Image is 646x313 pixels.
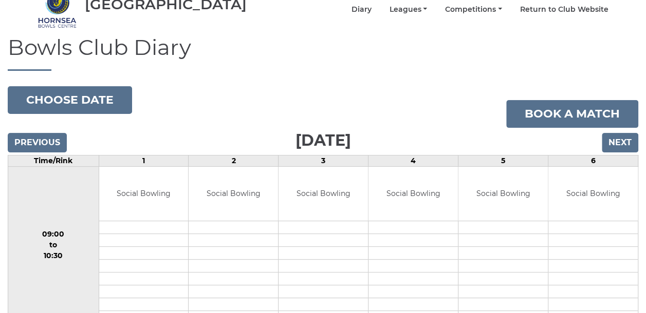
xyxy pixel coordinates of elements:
[99,155,189,167] td: 1
[279,155,368,167] td: 3
[279,167,368,221] td: Social Bowling
[368,167,458,221] td: Social Bowling
[602,133,638,152] input: Next
[389,5,427,14] a: Leagues
[368,155,458,167] td: 4
[351,5,371,14] a: Diary
[458,155,548,167] td: 5
[445,5,502,14] a: Competitions
[520,5,608,14] a: Return to Club Website
[548,167,638,221] td: Social Bowling
[8,155,99,167] td: Time/Rink
[8,133,67,152] input: Previous
[8,86,132,114] button: Choose date
[189,155,279,167] td: 2
[458,167,548,221] td: Social Bowling
[548,155,638,167] td: 6
[99,167,189,221] td: Social Bowling
[8,35,638,71] h1: Bowls Club Diary
[189,167,278,221] td: Social Bowling
[506,100,638,128] a: Book a match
